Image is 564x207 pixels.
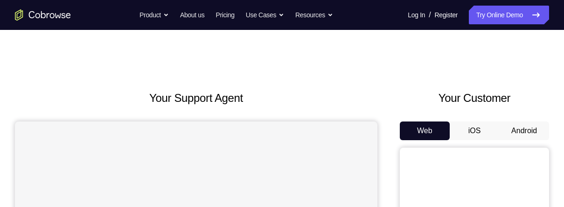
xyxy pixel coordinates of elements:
[408,6,425,24] a: Log In
[139,6,169,24] button: Product
[180,6,204,24] a: About us
[400,90,549,107] h2: Your Customer
[216,6,234,24] a: Pricing
[400,121,450,140] button: Web
[295,6,333,24] button: Resources
[429,9,431,21] span: /
[450,121,500,140] button: iOS
[15,9,71,21] a: Go to the home page
[469,6,549,24] a: Try Online Demo
[246,6,284,24] button: Use Cases
[15,90,377,107] h2: Your Support Agent
[435,6,458,24] a: Register
[499,121,549,140] button: Android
